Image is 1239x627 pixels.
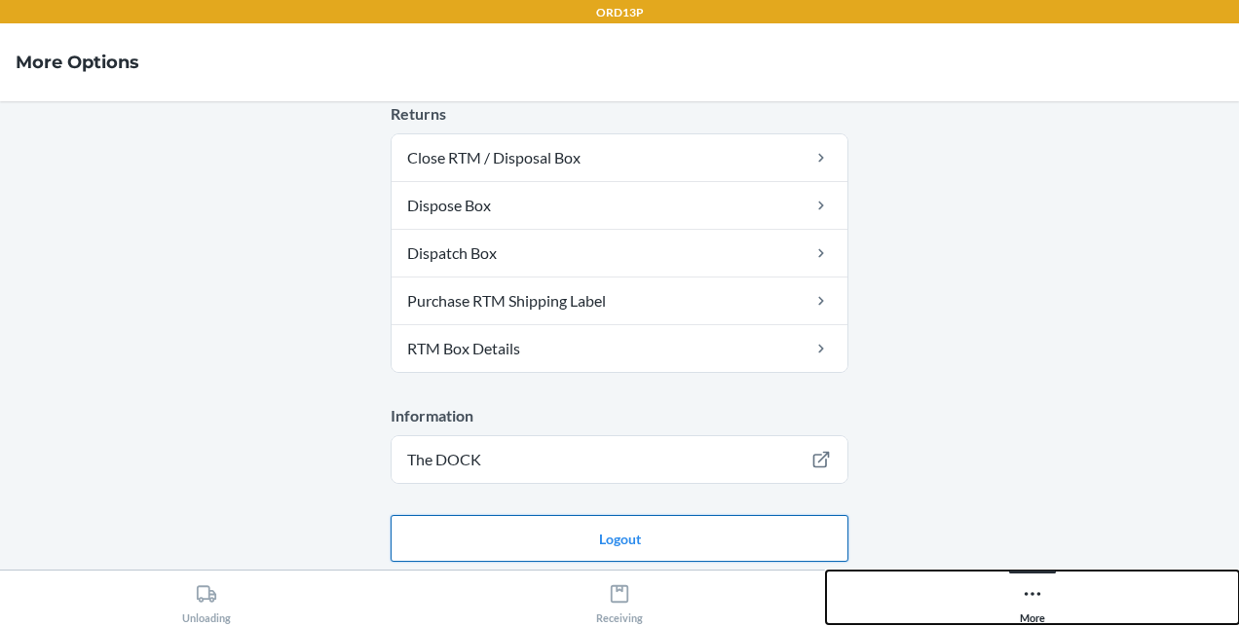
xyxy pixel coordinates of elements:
[182,575,231,624] div: Unloading
[826,571,1239,624] button: More
[392,134,847,181] a: Close RTM / Disposal Box
[392,230,847,277] a: Dispatch Box
[391,404,848,427] p: Information
[391,515,848,562] button: Logout
[1020,575,1045,624] div: More
[392,436,847,483] a: The DOCK
[596,4,644,21] p: ORD13P
[392,277,847,324] a: Purchase RTM Shipping Label
[16,50,139,75] h4: More Options
[413,571,826,624] button: Receiving
[391,102,848,126] p: Returns
[392,325,847,372] a: RTM Box Details
[596,575,643,624] div: Receiving
[392,182,847,229] a: Dispose Box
